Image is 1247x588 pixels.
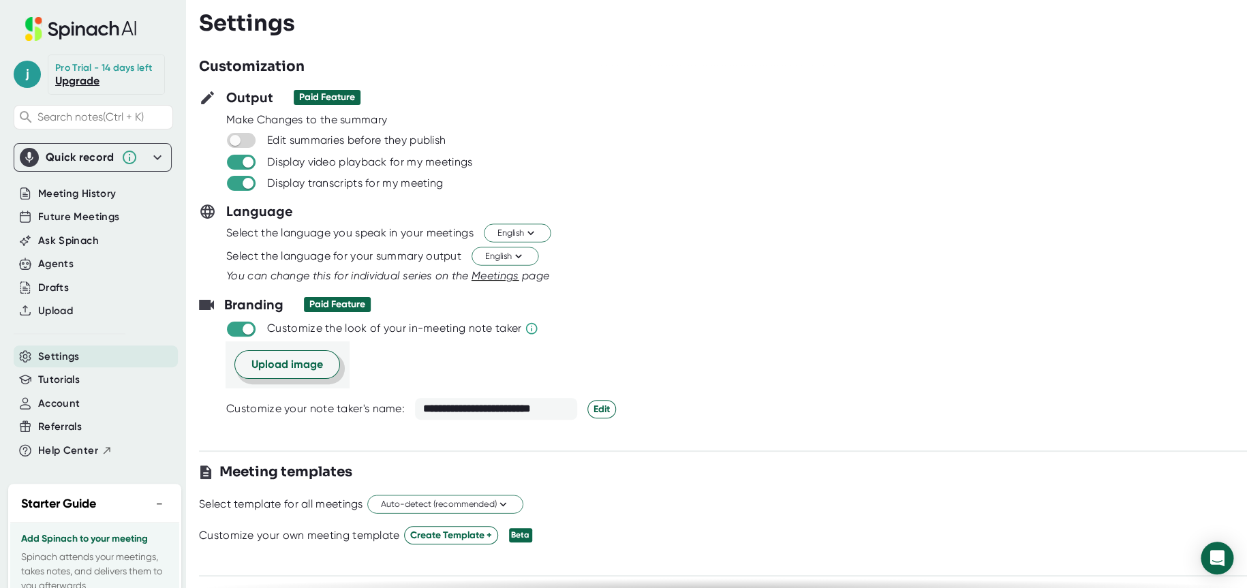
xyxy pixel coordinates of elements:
button: Agents [38,256,74,272]
div: Open Intercom Messenger [1201,542,1233,574]
button: Ask Spinach [38,233,99,249]
h3: Output [226,87,273,108]
span: Meetings [472,269,519,282]
span: English [485,250,525,263]
button: Upload [38,303,73,319]
span: Edit [594,402,610,416]
button: − [151,494,168,514]
h3: Settings [199,10,295,36]
i: You can change this for individual series on the page [226,269,549,282]
div: Beta [509,528,532,542]
div: Select the language you speak in your meetings [226,226,474,240]
h2: Starter Guide [21,495,96,513]
button: Auto-detect (recommended) [367,495,523,514]
span: Search notes (Ctrl + K) [37,110,144,123]
h3: Language [226,201,293,221]
button: Meetings [472,268,519,284]
span: Help Center [38,443,98,459]
div: Customize the look of your in-meeting note taker [267,322,521,335]
button: Drafts [38,280,69,296]
button: Edit [587,400,616,418]
div: Display video playback for my meetings [267,155,472,169]
span: Create Template + [410,528,492,542]
div: Make Changes to the summary [226,113,1247,127]
h3: Add Spinach to your meeting [21,533,168,544]
span: j [14,61,41,88]
button: Meeting History [38,186,116,202]
div: Edit summaries before they publish [267,134,446,147]
button: Account [38,396,80,412]
div: Paid Feature [309,298,365,311]
div: Quick record [20,144,166,171]
div: Customize your own meeting template [199,529,400,542]
button: Settings [38,349,80,365]
div: Select template for all meetings [199,497,363,511]
div: Paid Feature [299,91,355,104]
button: Create Template + [404,526,498,544]
div: Display transcripts for my meeting [267,176,443,190]
a: Upgrade [55,74,99,87]
div: Pro Trial - 14 days left [55,62,152,74]
div: Select the language for your summary output [226,249,461,263]
button: Upload image [234,350,340,379]
button: Referrals [38,419,82,435]
button: English [484,224,551,243]
h3: Branding [224,294,283,315]
span: Upload image [251,356,323,373]
span: English [497,227,537,240]
div: Customize your note taker's name: [226,402,405,416]
button: Tutorials [38,372,80,388]
h3: Customization [199,57,305,77]
div: Quick record [46,151,114,164]
span: Auto-detect (recommended) [381,498,510,511]
button: Future Meetings [38,209,119,225]
button: English [472,247,538,266]
h3: Meeting templates [219,462,352,482]
button: Help Center [38,443,112,459]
